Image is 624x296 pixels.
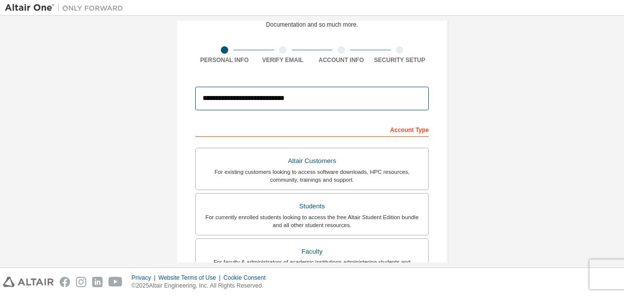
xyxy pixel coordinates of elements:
img: youtube.svg [108,277,123,287]
p: © 2025 Altair Engineering, Inc. All Rights Reserved. [132,282,272,290]
img: altair_logo.svg [3,277,54,287]
img: linkedin.svg [92,277,103,287]
div: Altair Customers [202,154,422,168]
div: For existing customers looking to access software downloads, HPC resources, community, trainings ... [202,168,422,184]
div: For Free Trials, Licenses, Downloads, Learning & Documentation and so much more. [247,13,377,29]
div: For currently enrolled students looking to access the free Altair Student Edition bundle and all ... [202,213,422,229]
div: Students [202,199,422,213]
div: Privacy [132,274,158,282]
div: Account Type [195,121,429,137]
div: Account Info [312,56,371,64]
div: Security Setup [371,56,429,64]
div: Personal Info [195,56,254,64]
div: Website Terms of Use [158,274,223,282]
div: Faculty [202,245,422,259]
div: Cookie Consent [223,274,271,282]
div: For faculty & administrators of academic institutions administering students and accessing softwa... [202,258,422,274]
div: Verify Email [254,56,312,64]
img: facebook.svg [60,277,70,287]
img: instagram.svg [76,277,86,287]
img: Altair One [5,3,128,13]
